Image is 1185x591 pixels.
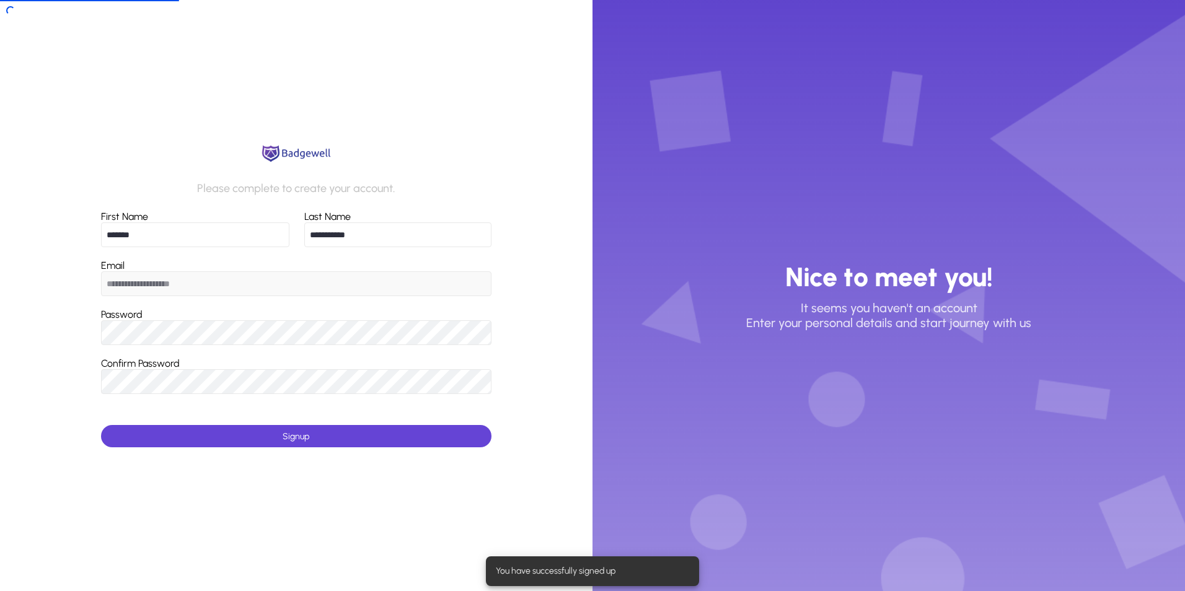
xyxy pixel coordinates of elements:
[101,211,148,222] label: First Name
[197,180,395,197] p: Please complete to create your account.
[101,357,180,369] label: Confirm Password
[283,431,309,442] span: Signup
[101,425,492,447] button: Signup
[746,315,1031,330] p: Enter your personal details and start journey with us
[304,211,351,222] label: Last Name
[101,309,143,320] label: Password
[259,144,333,164] img: logo.png
[785,261,993,294] h3: Nice to meet you!
[801,300,977,315] p: It seems you haven't an account
[486,556,694,586] div: You have successfully signed up
[101,260,125,271] label: Email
